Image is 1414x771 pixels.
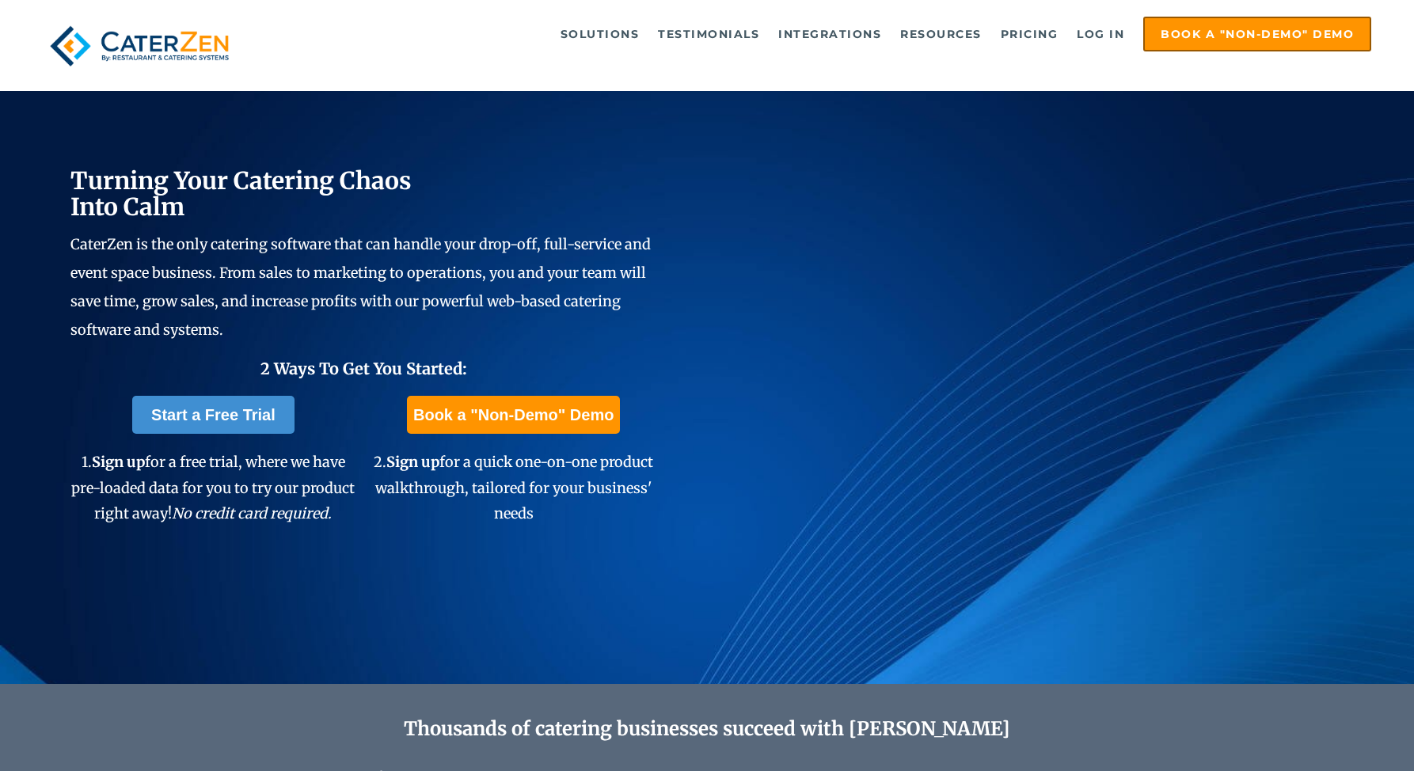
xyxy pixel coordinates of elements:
span: 1. for a free trial, where we have pre-loaded data for you to try our product right away! [71,453,355,522]
a: Pricing [993,18,1066,50]
span: Sign up [92,453,145,471]
a: Book a "Non-Demo" Demo [407,396,620,434]
span: CaterZen is the only catering software that can handle your drop-off, full-service and event spac... [70,235,651,339]
h2: Thousands of catering businesses succeed with [PERSON_NAME] [142,718,1273,741]
span: 2 Ways To Get You Started: [260,359,467,378]
a: Integrations [770,18,889,50]
div: Navigation Menu [270,17,1372,51]
span: Sign up [386,453,439,471]
a: Book a "Non-Demo" Demo [1143,17,1371,51]
span: Turning Your Catering Chaos Into Calm [70,165,412,222]
a: Log in [1069,18,1132,50]
a: Start a Free Trial [132,396,295,434]
img: caterzen [43,17,236,75]
a: Resources [892,18,990,50]
span: 2. for a quick one-on-one product walkthrough, tailored for your business' needs [374,453,653,522]
em: No credit card required. [172,504,332,522]
a: Testimonials [650,18,767,50]
a: Solutions [553,18,648,50]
